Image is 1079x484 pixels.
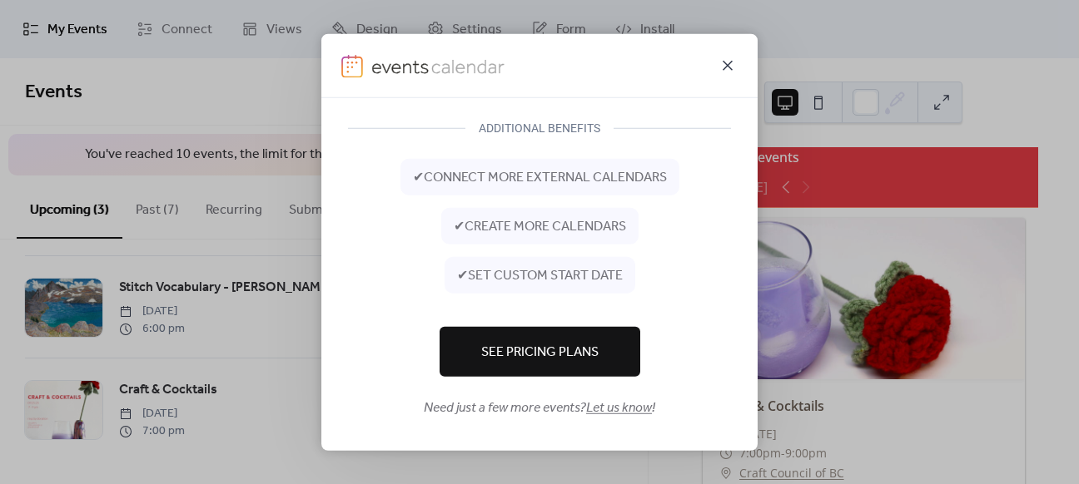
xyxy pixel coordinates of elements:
img: logo-icon [341,55,363,78]
a: Let us know [586,395,652,421]
img: logo-type [371,55,506,78]
span: See Pricing Plans [481,343,599,363]
button: See Pricing Plans [440,327,640,377]
div: ADDITIONAL BENEFITS [465,118,614,138]
span: Need just a few more events? ! [424,398,655,418]
span: ✔ set custom start date [457,266,623,286]
span: ✔ create more calendars [454,217,626,237]
span: ✔ connect more external calendars [413,168,667,188]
